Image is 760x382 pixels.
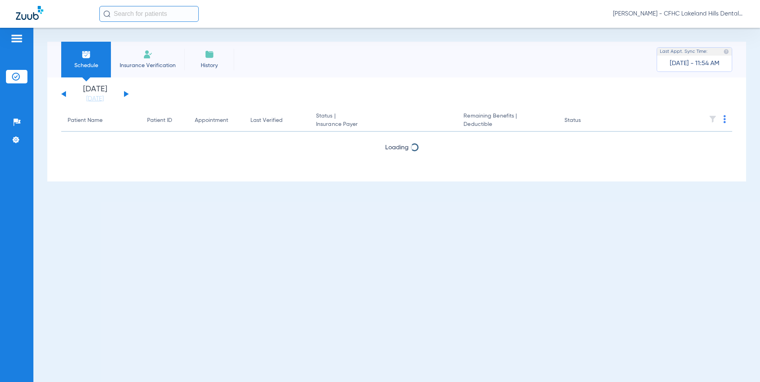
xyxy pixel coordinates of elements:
img: Zuub Logo [16,6,43,20]
input: Search for patients [99,6,199,22]
img: last sync help info [723,49,729,54]
div: Appointment [195,116,228,125]
th: Status [558,110,612,132]
div: Patient Name [68,116,134,125]
span: Insurance Verification [117,62,178,69]
div: Patient ID [147,116,182,125]
img: Schedule [81,50,91,59]
div: Patient Name [68,116,103,125]
span: Deductible [463,120,551,129]
div: Last Verified [250,116,303,125]
th: Status | [310,110,457,132]
th: Remaining Benefits | [457,110,558,132]
img: filter.svg [709,115,717,123]
span: Schedule [67,62,105,69]
img: History [205,50,214,59]
li: [DATE] [71,85,119,103]
div: Last Verified [250,116,283,125]
img: hamburger-icon [10,34,23,43]
img: Search Icon [103,10,111,17]
div: Patient ID [147,116,172,125]
span: History [190,62,228,69]
a: [DATE] [71,95,119,103]
span: Loading [385,145,409,151]
span: [PERSON_NAME] - CFHC Lakeland Hills Dental [613,10,744,18]
span: Last Appt. Sync Time: [660,48,708,56]
span: Insurance Payer [316,120,451,129]
img: Manual Insurance Verification [143,50,153,59]
div: Appointment [195,116,238,125]
img: group-dot-blue.svg [723,115,726,123]
span: [DATE] - 11:54 AM [670,60,719,68]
